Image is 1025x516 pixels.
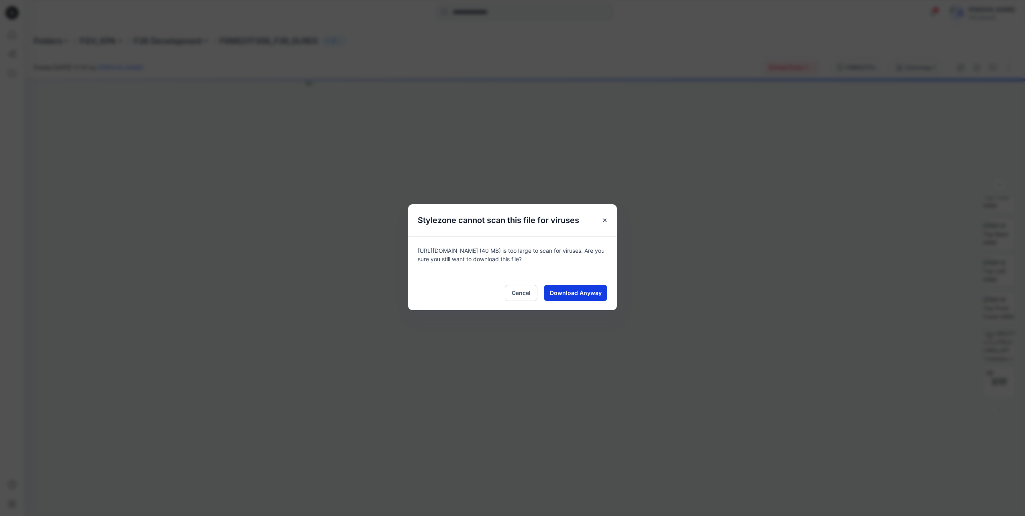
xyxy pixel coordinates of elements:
[408,204,589,236] h5: Stylezone cannot scan this file for viruses
[598,213,612,227] button: Close
[550,289,602,297] span: Download Anyway
[512,289,531,297] span: Cancel
[544,285,607,301] button: Download Anyway
[408,236,617,275] div: [URL][DOMAIN_NAME] (40 MB) is too large to scan for viruses. Are you sure you still want to downl...
[505,285,537,301] button: Cancel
